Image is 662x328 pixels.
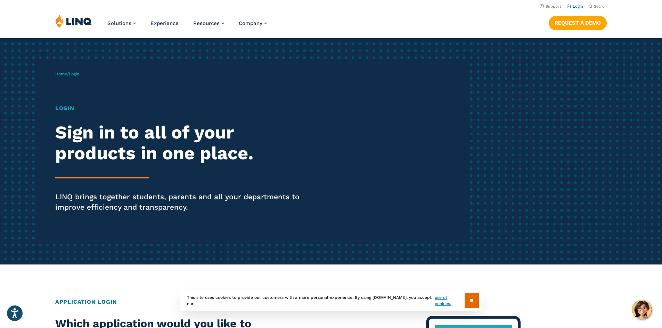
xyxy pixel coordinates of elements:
[180,289,482,311] div: This site uses cookies to provide our customers with a more personal experience. By using [DOMAIN...
[193,20,224,26] a: Resources
[55,15,92,28] img: LINQ | K‑12 Software
[193,20,220,26] span: Resources
[55,104,310,112] h1: Login
[239,20,267,26] a: Company
[55,192,310,212] p: LINQ brings together students, parents and all your departments to improve efficiency and transpa...
[549,15,607,30] nav: Button Navigation
[567,4,583,9] a: Login
[150,20,179,26] a: Experience
[540,4,561,9] a: Support
[107,20,131,26] span: Solutions
[107,15,267,37] nav: Primary Navigation
[55,72,67,76] a: Home
[55,72,79,76] span: /
[55,122,310,164] h2: Sign in to all of your products in one place.
[239,20,262,26] span: Company
[632,300,652,319] button: Hello, have a question? Let’s chat.
[435,294,464,307] a: use of cookies.
[107,20,136,26] a: Solutions
[589,4,607,9] button: Open Search Bar
[549,16,607,30] a: Request a Demo
[594,4,607,9] span: Search
[69,72,79,76] span: Login
[55,298,607,306] h2: Application Login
